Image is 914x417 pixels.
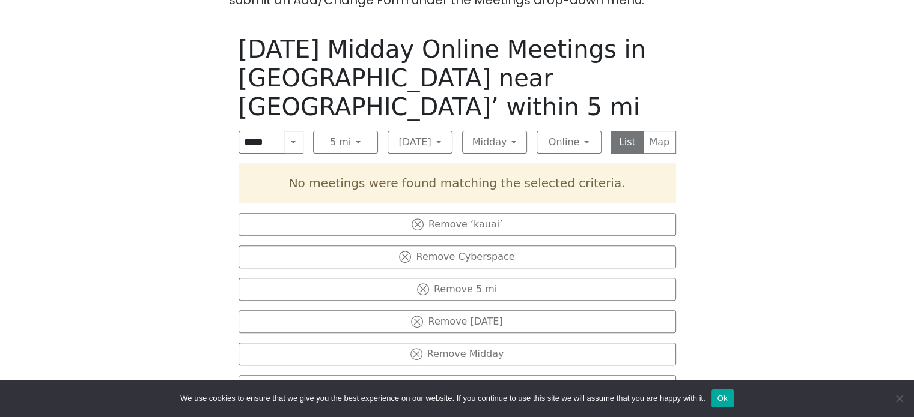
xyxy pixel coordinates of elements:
[180,392,705,404] span: We use cookies to ensure that we give you the best experience on our website. If you continue to ...
[239,245,676,268] button: Remove Cyberspace
[239,375,676,398] button: Remove Online
[239,343,676,365] button: Remove Midday
[313,131,378,154] button: 5 mi
[239,131,285,154] input: Near Location
[239,213,676,236] button: Remove ‘kauai’
[239,163,676,203] div: No meetings were found matching the selected criteria.
[284,131,303,154] button: Near Location
[893,392,905,404] span: No
[239,278,676,301] button: Remove 5 mi
[711,389,734,407] button: Ok
[611,131,644,154] button: List
[537,131,602,154] button: Online
[388,131,452,154] button: [DATE]
[239,35,676,121] h1: [DATE] Midday Online Meetings in [GEOGRAPHIC_DATA] near [GEOGRAPHIC_DATA]’ within 5 mi
[239,310,676,333] button: Remove [DATE]
[643,131,676,154] button: Map
[462,131,527,154] button: Midday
